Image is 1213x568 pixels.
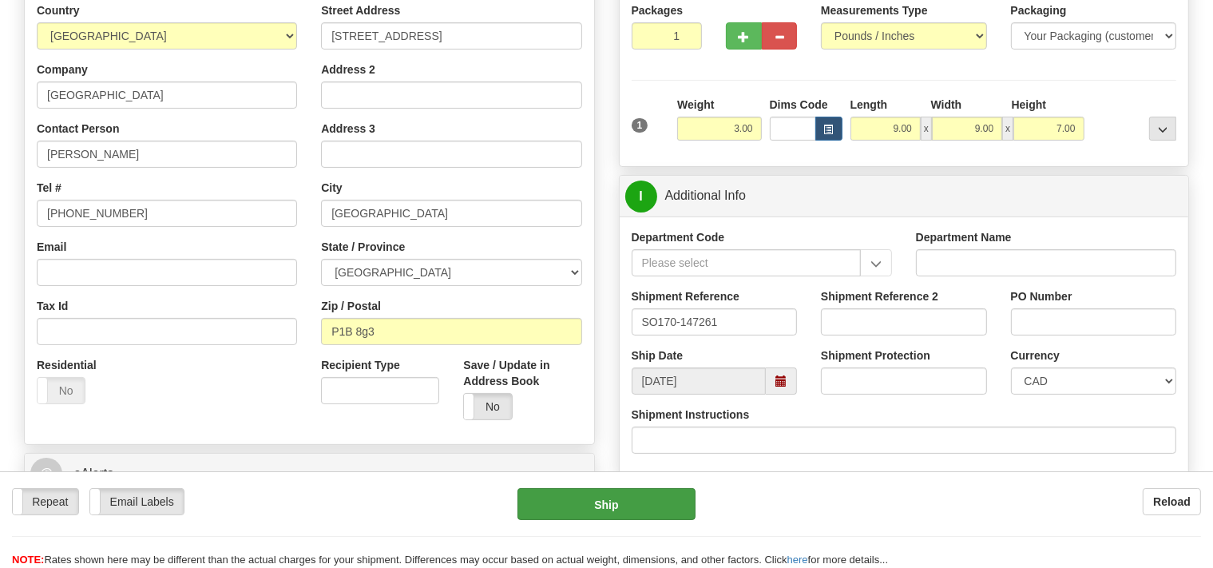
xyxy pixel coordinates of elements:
[850,97,888,113] label: Length
[1153,495,1191,508] b: Reload
[625,180,1183,213] a: IAdditional Info
[37,121,119,137] label: Contact Person
[37,298,68,314] label: Tax Id
[37,2,80,18] label: Country
[821,2,928,18] label: Measurements Type
[1012,97,1047,113] label: Height
[632,229,725,245] label: Department Code
[321,180,342,196] label: City
[1011,288,1072,304] label: PO Number
[37,62,88,77] label: Company
[1011,2,1067,18] label: Packaging
[13,489,78,514] label: Repeat
[463,357,581,389] label: Save / Update in Address Book
[30,458,62,490] span: @
[677,97,714,113] label: Weight
[321,121,375,137] label: Address 3
[1149,117,1176,141] div: ...
[632,288,739,304] label: Shipment Reference
[321,2,400,18] label: Street Address
[770,97,828,113] label: Dims Code
[517,488,696,520] button: Ship
[1002,117,1013,141] span: x
[787,554,808,566] a: here
[632,407,750,423] label: Shipment Instructions
[37,239,66,255] label: Email
[1011,348,1060,363] label: Currency
[1143,488,1201,515] button: Reload
[931,97,962,113] label: Width
[321,22,581,50] input: Enter a location
[321,357,400,373] label: Recipient Type
[821,348,930,363] label: Shipment Protection
[916,229,1012,245] label: Department Name
[632,2,684,18] label: Packages
[632,249,861,276] input: Please select
[821,288,938,304] label: Shipment Reference 2
[625,181,657,213] span: I
[632,348,684,363] label: Ship Date
[38,378,85,403] label: No
[37,180,61,196] label: Tel #
[321,62,375,77] label: Address 2
[321,298,381,314] label: Zip / Postal
[90,489,184,514] label: Email Labels
[464,394,511,419] label: No
[73,467,113,480] span: eAlerts
[632,118,648,133] span: 1
[30,458,589,491] a: @ eAlerts
[921,117,932,141] span: x
[321,239,405,255] label: State / Province
[12,554,44,566] span: NOTE:
[37,357,97,373] label: Residential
